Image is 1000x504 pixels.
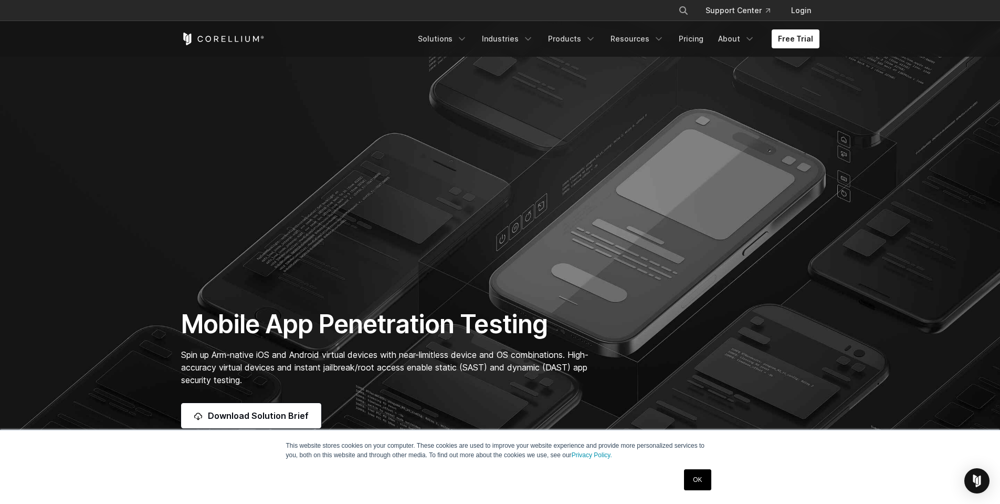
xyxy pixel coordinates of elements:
[542,29,602,48] a: Products
[476,29,540,48] a: Industries
[674,1,693,20] button: Search
[604,29,670,48] a: Resources
[572,451,612,459] a: Privacy Policy.
[697,1,778,20] a: Support Center
[672,29,710,48] a: Pricing
[412,29,819,48] div: Navigation Menu
[181,403,321,428] a: Download Solution Brief
[712,29,761,48] a: About
[772,29,819,48] a: Free Trial
[666,1,819,20] div: Navigation Menu
[783,1,819,20] a: Login
[412,29,473,48] a: Solutions
[286,441,714,460] p: This website stores cookies on your computer. These cookies are used to improve your website expe...
[964,468,990,493] div: Open Intercom Messenger
[181,33,265,45] a: Corellium Home
[181,308,599,340] h1: Mobile App Penetration Testing
[684,469,711,490] a: OK
[181,349,588,385] span: Spin up Arm-native iOS and Android virtual devices with near-limitless device and OS combinations...
[208,409,309,422] span: Download Solution Brief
